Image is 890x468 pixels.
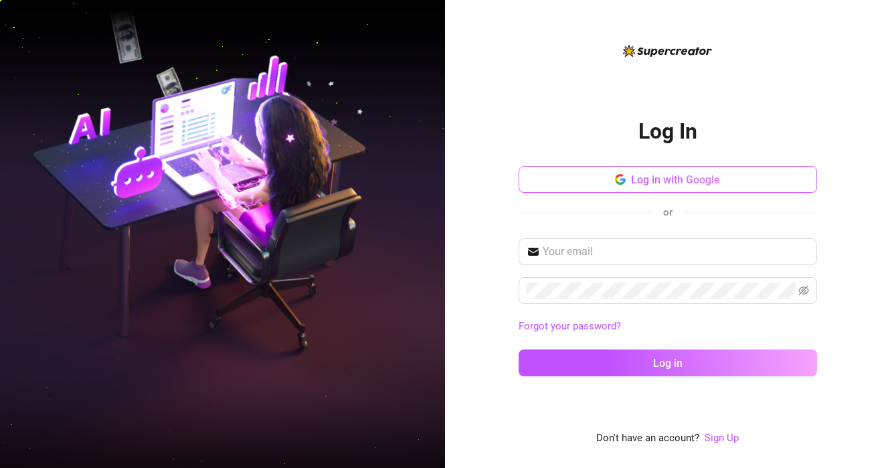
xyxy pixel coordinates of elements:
[705,432,739,444] a: Sign Up
[519,319,817,335] a: Forgot your password?
[631,173,720,186] span: Log in with Google
[623,45,712,57] img: logo-BBDzfeDw.svg
[653,357,683,370] span: Log in
[519,349,817,376] button: Log in
[543,244,809,260] input: Your email
[663,206,673,218] span: or
[519,320,621,332] a: Forgot your password?
[519,166,817,193] button: Log in with Google
[705,431,739,447] a: Sign Up
[596,431,699,447] span: Don't have an account?
[798,285,809,296] span: eye-invisible
[638,118,697,145] h2: Log In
